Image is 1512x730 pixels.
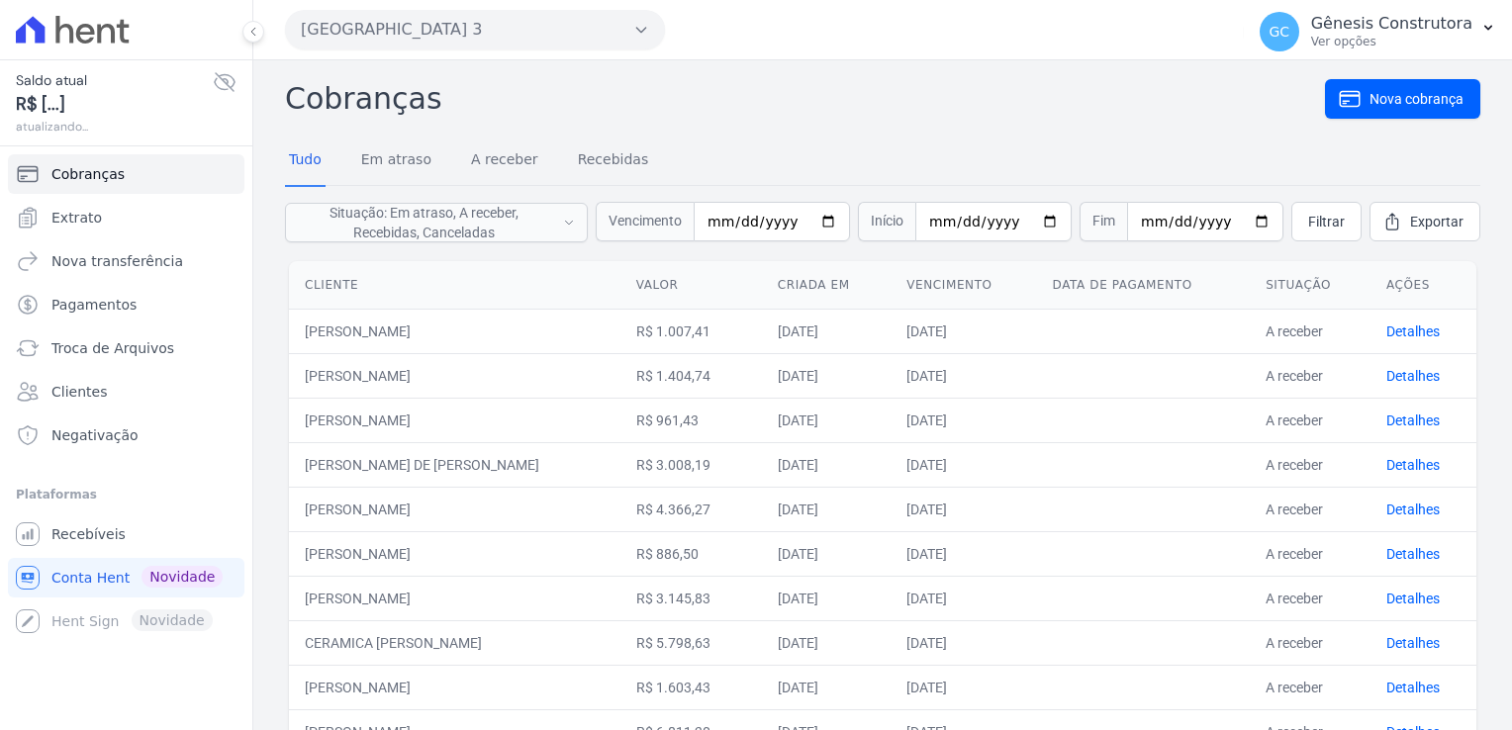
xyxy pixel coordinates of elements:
[51,208,102,228] span: Extrato
[762,665,891,709] td: [DATE]
[16,118,213,136] span: atualizando...
[891,398,1036,442] td: [DATE]
[620,620,762,665] td: R$ 5.798,63
[891,442,1036,487] td: [DATE]
[51,295,137,315] span: Pagamentos
[1250,531,1370,576] td: A receber
[285,10,665,49] button: [GEOGRAPHIC_DATA] 3
[1250,620,1370,665] td: A receber
[1311,34,1472,49] p: Ver opções
[1250,442,1370,487] td: A receber
[1308,212,1345,231] span: Filtrar
[357,136,435,187] a: Em atraso
[620,442,762,487] td: R$ 3.008,19
[289,531,620,576] td: [PERSON_NAME]
[1386,412,1440,428] a: Detalhes
[8,285,244,324] a: Pagamentos
[8,372,244,411] a: Clientes
[51,568,130,588] span: Conta Hent
[289,576,620,620] td: [PERSON_NAME]
[1080,202,1127,241] span: Fim
[891,309,1036,353] td: [DATE]
[891,531,1036,576] td: [DATE]
[8,328,244,368] a: Troca de Arquivos
[51,338,174,358] span: Troca de Arquivos
[620,261,762,310] th: Valor
[891,353,1036,398] td: [DATE]
[1386,502,1440,517] a: Detalhes
[1250,261,1370,310] th: Situação
[1250,309,1370,353] td: A receber
[1325,79,1480,119] a: Nova cobrança
[1386,546,1440,562] a: Detalhes
[1250,353,1370,398] td: A receber
[16,154,236,641] nav: Sidebar
[762,620,891,665] td: [DATE]
[620,665,762,709] td: R$ 1.603,43
[1250,665,1370,709] td: A receber
[285,76,1325,121] h2: Cobranças
[51,251,183,271] span: Nova transferência
[1410,212,1464,231] span: Exportar
[620,309,762,353] td: R$ 1.007,41
[762,531,891,576] td: [DATE]
[285,136,326,187] a: Tudo
[16,483,236,506] div: Plataformas
[289,487,620,531] td: [PERSON_NAME]
[1037,261,1251,310] th: Data de pagamento
[289,665,620,709] td: [PERSON_NAME]
[8,514,244,554] a: Recebíveis
[298,203,551,242] span: Situação: Em atraso, A receber, Recebidas, Canceladas
[289,353,620,398] td: [PERSON_NAME]
[289,620,620,665] td: CERAMICA [PERSON_NAME]
[762,398,891,442] td: [DATE]
[596,202,694,241] span: Vencimento
[142,566,223,588] span: Novidade
[762,442,891,487] td: [DATE]
[8,154,244,194] a: Cobranças
[762,261,891,310] th: Criada em
[467,136,542,187] a: A receber
[1386,457,1440,473] a: Detalhes
[8,198,244,237] a: Extrato
[8,558,244,597] a: Conta Hent Novidade
[289,398,620,442] td: [PERSON_NAME]
[891,576,1036,620] td: [DATE]
[1269,25,1289,39] span: GC
[1250,576,1370,620] td: A receber
[620,487,762,531] td: R$ 4.366,27
[1250,398,1370,442] td: A receber
[16,91,213,118] span: R$ [...]
[762,487,891,531] td: [DATE]
[1250,487,1370,531] td: A receber
[1386,368,1440,384] a: Detalhes
[620,353,762,398] td: R$ 1.404,74
[289,309,620,353] td: [PERSON_NAME]
[891,261,1036,310] th: Vencimento
[891,665,1036,709] td: [DATE]
[8,241,244,281] a: Nova transferência
[51,382,107,402] span: Clientes
[891,487,1036,531] td: [DATE]
[285,203,588,242] button: Situação: Em atraso, A receber, Recebidas, Canceladas
[762,309,891,353] td: [DATE]
[620,576,762,620] td: R$ 3.145,83
[51,524,126,544] span: Recebíveis
[289,261,620,310] th: Cliente
[762,353,891,398] td: [DATE]
[1244,4,1512,59] button: GC Gênesis Construtora Ver opções
[1386,635,1440,651] a: Detalhes
[891,620,1036,665] td: [DATE]
[8,415,244,455] a: Negativação
[1386,591,1440,606] a: Detalhes
[51,164,125,184] span: Cobranças
[1311,14,1472,34] p: Gênesis Construtora
[1370,261,1476,310] th: Ações
[16,70,213,91] span: Saldo atual
[1370,202,1480,241] a: Exportar
[858,202,915,241] span: Início
[1291,202,1362,241] a: Filtrar
[762,576,891,620] td: [DATE]
[1386,323,1440,339] a: Detalhes
[289,442,620,487] td: [PERSON_NAME] DE [PERSON_NAME]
